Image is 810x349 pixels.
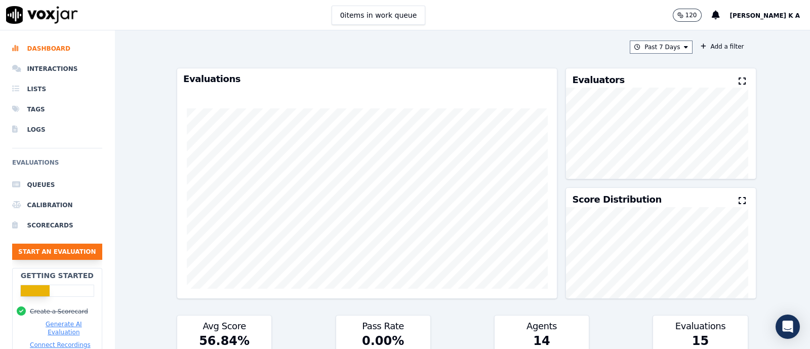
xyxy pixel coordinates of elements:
button: Add a filter [697,41,748,53]
h3: Evaluations [183,74,551,84]
button: Connect Recordings [30,341,91,349]
h6: Evaluations [12,157,102,175]
button: 120 [673,9,712,22]
a: Lists [12,79,102,99]
button: 120 [673,9,702,22]
a: Logs [12,120,102,140]
h3: Avg Score [183,322,265,331]
h3: Pass Rate [342,322,424,331]
p: 120 [685,11,697,19]
h3: Agents [501,322,583,331]
button: Create a Scorecard [30,307,88,316]
h3: Score Distribution [572,195,661,204]
a: Tags [12,99,102,120]
a: Dashboard [12,38,102,59]
h3: Evaluations [659,322,741,331]
h2: Getting Started [21,270,94,281]
a: Interactions [12,59,102,79]
a: Scorecards [12,215,102,236]
h3: Evaluators [572,75,624,85]
div: Open Intercom Messenger [776,315,800,339]
button: Generate AI Evaluation [30,320,98,336]
button: Start an Evaluation [12,244,102,260]
img: voxjar logo [6,6,78,24]
a: Queues [12,175,102,195]
button: 0items in work queue [332,6,426,25]
button: Past 7 Days [630,41,693,54]
span: [PERSON_NAME] K A [730,12,800,19]
a: Calibration [12,195,102,215]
